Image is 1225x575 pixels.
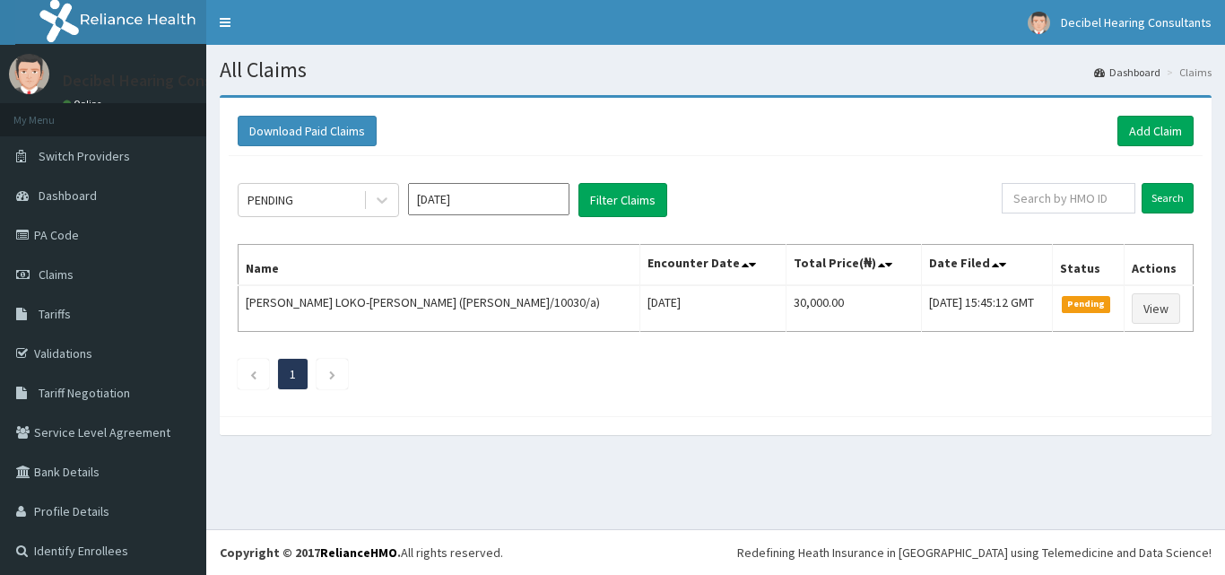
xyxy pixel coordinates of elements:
[239,285,640,332] td: [PERSON_NAME] LOKO-[PERSON_NAME] ([PERSON_NAME]/10030/a)
[922,245,1053,286] th: Date Filed
[922,285,1053,332] td: [DATE] 15:45:12 GMT
[39,148,130,164] span: Switch Providers
[1117,116,1194,146] a: Add Claim
[737,544,1212,562] div: Redefining Heath Insurance in [GEOGRAPHIC_DATA] using Telemedicine and Data Science!
[1061,14,1212,30] span: Decibel Hearing Consultants
[39,306,71,322] span: Tariffs
[238,116,377,146] button: Download Paid Claims
[786,285,921,332] td: 30,000.00
[1094,65,1160,80] a: Dashboard
[290,366,296,382] a: Page 1 is your current page
[1142,183,1194,213] input: Search
[1028,12,1050,34] img: User Image
[63,98,106,110] a: Online
[786,245,921,286] th: Total Price(₦)
[328,366,336,382] a: Next page
[1162,65,1212,80] li: Claims
[248,191,293,209] div: PENDING
[249,366,257,382] a: Previous page
[1062,296,1111,312] span: Pending
[639,245,786,286] th: Encounter Date
[39,385,130,401] span: Tariff Negotiation
[1002,183,1135,213] input: Search by HMO ID
[639,285,786,332] td: [DATE]
[39,187,97,204] span: Dashboard
[320,545,397,561] a: RelianceHMO
[408,183,569,215] input: Select Month and Year
[1132,293,1180,324] a: View
[39,266,74,283] span: Claims
[1124,245,1193,286] th: Actions
[9,54,49,94] img: User Image
[578,183,667,217] button: Filter Claims
[1052,245,1124,286] th: Status
[239,245,640,286] th: Name
[220,545,401,561] strong: Copyright © 2017 .
[206,529,1225,575] footer: All rights reserved.
[63,73,263,89] p: Decibel Hearing Consultants
[220,58,1212,82] h1: All Claims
